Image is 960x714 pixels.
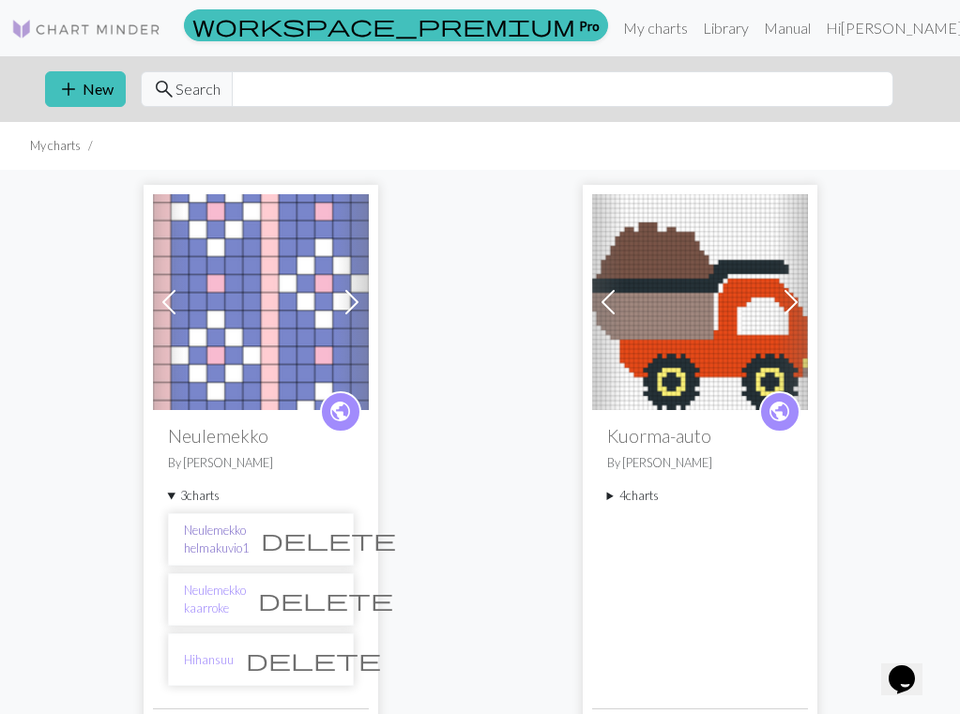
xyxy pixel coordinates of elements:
li: My charts [30,137,81,155]
summary: 4charts [607,487,793,505]
p: By [PERSON_NAME] [168,454,354,472]
span: Search [175,78,221,100]
button: Delete chart [249,522,408,557]
a: Neulemekko helmakuvio1 [153,291,369,309]
a: Hihansuu [184,651,234,669]
span: delete [261,526,396,553]
a: public [759,391,800,433]
iframe: chat widget [881,639,941,695]
button: Delete chart [234,642,393,677]
i: public [768,393,791,431]
a: My charts [616,9,695,47]
button: Delete chart [246,582,405,617]
span: add [57,76,80,102]
span: search [153,76,175,102]
button: New [45,71,126,107]
a: Manual [756,9,818,47]
span: delete [246,646,381,673]
img: Kuorma-auto [592,194,808,410]
img: Logo [11,18,161,40]
p: By [PERSON_NAME] [607,454,793,472]
a: Neulemekko helmakuvio1 [184,522,249,557]
a: Pro [184,9,608,41]
i: public [328,393,352,431]
a: Kuorma-auto [592,291,808,309]
span: workspace_premium [192,12,575,38]
img: Neulemekko helmakuvio1 [153,194,369,410]
span: public [328,397,352,426]
span: public [768,397,791,426]
summary: 3charts [168,487,354,505]
a: Neulemekko kaarroke [184,582,246,617]
a: public [320,391,361,433]
h2: Kuorma-auto [607,425,793,447]
h2: Neulemekko [168,425,354,447]
a: Library [695,9,756,47]
span: delete [258,586,393,613]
